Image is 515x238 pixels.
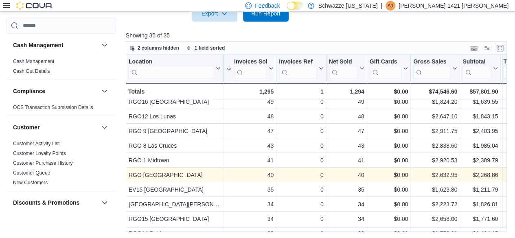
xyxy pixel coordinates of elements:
div: 0 [279,185,323,194]
div: RGO15 [GEOGRAPHIC_DATA] [129,214,221,224]
div: 47 [329,126,364,136]
div: RGO [GEOGRAPHIC_DATA] [129,170,221,180]
a: Customer Activity List [13,141,60,146]
div: Invoices Ref [279,58,317,66]
button: Customer [13,123,98,131]
span: 2 columns hidden [138,45,179,51]
h3: Cash Management [13,41,64,49]
div: $74,546.60 [413,87,457,96]
a: Cash Management [13,59,54,64]
div: $57,801.90 [462,87,498,96]
div: 49 [329,97,364,107]
div: $2,658.00 [413,214,457,224]
div: 41 [226,155,274,165]
span: A1 [388,1,394,11]
div: Amanda-1421 Lyons [386,1,395,11]
div: RGO 9 [GEOGRAPHIC_DATA] [129,126,221,136]
div: 48 [226,111,274,121]
div: 0 [279,155,323,165]
div: Subtotal [462,58,491,79]
div: $2,647.10 [413,111,457,121]
button: Location [129,58,221,79]
button: Discounts & Promotions [13,199,98,207]
div: $1,211.79 [462,185,498,194]
div: 35 [226,185,274,194]
div: 0 [279,126,323,136]
span: Cash Out Details [13,68,50,74]
div: Invoices Sold [234,58,267,66]
button: Cash Management [100,40,110,50]
div: EV15 [GEOGRAPHIC_DATA] [129,185,221,194]
button: Export [192,5,237,22]
div: 47 [226,126,274,136]
a: New Customers [13,180,48,186]
p: Showing 35 of 35 [126,31,511,39]
div: $0.00 [369,199,408,209]
div: $1,824.20 [413,97,457,107]
button: Cash Management [13,41,98,49]
div: Net Sold [329,58,357,66]
div: $0.00 [369,97,408,107]
div: $1,843.15 [462,111,498,121]
div: 0 [279,214,323,224]
div: Gift Cards [369,58,401,66]
button: Invoices Ref [279,58,323,79]
div: 0 [279,111,323,121]
div: Net Sold [329,58,357,79]
div: $0.00 [369,185,408,194]
p: Schwazze [US_STATE] [318,1,378,11]
button: Enter fullscreen [495,43,505,53]
div: RGO12 Los Lunas [129,111,221,121]
button: Subtotal [462,58,498,79]
button: 2 columns hidden [126,43,182,53]
button: Customer [100,122,110,132]
div: Cash Management [7,57,116,79]
div: $2,223.72 [413,199,457,209]
a: Customer Purchase History [13,160,73,166]
div: 1,294 [329,87,364,96]
div: $0.00 [369,214,408,224]
div: $1,623.80 [413,185,457,194]
div: Invoices Sold [234,58,267,79]
span: OCS Transaction Submission Details [13,104,93,111]
h3: Compliance [13,87,45,95]
div: 0 [279,199,323,209]
button: Compliance [100,86,110,96]
span: Customer Purchase History [13,160,73,166]
button: 1 field sorted [183,43,228,53]
a: Customer Queue [13,170,50,176]
img: Cova [16,2,53,10]
div: 0 [279,97,323,107]
button: Gross Sales [413,58,457,79]
h3: Discounts & Promotions [13,199,79,207]
a: OCS Transaction Submission Details [13,105,93,110]
span: Customer Loyalty Points [13,150,66,157]
a: Cash Out Details [13,68,50,74]
div: 41 [329,155,364,165]
div: Compliance [7,103,116,116]
div: $2,268.86 [462,170,498,180]
div: $2,309.79 [462,155,498,165]
a: Customer Loyalty Points [13,151,66,156]
div: Invoices Ref [279,58,317,79]
span: Export [197,5,232,22]
div: $0.00 [369,155,408,165]
div: 34 [226,214,274,224]
div: RGO 8 Las Cruces [129,141,221,151]
div: $1,639.55 [462,97,498,107]
div: 40 [329,170,364,180]
div: $2,920.53 [413,155,457,165]
div: $0.00 [369,141,408,151]
button: Compliance [13,87,98,95]
div: $0.00 [369,126,408,136]
div: 34 [329,199,364,209]
div: 35 [329,185,364,194]
div: 40 [226,170,274,180]
div: Gross Sales [413,58,451,66]
div: [GEOGRAPHIC_DATA][PERSON_NAME] [129,199,221,209]
div: $0.00 [369,87,408,96]
button: Gift Cards [369,58,408,79]
div: $1,985.04 [462,141,498,151]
